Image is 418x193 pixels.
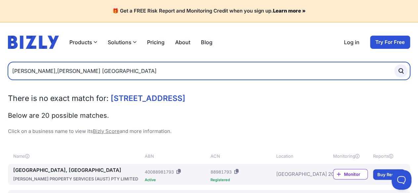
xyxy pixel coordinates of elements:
[8,62,410,80] input: Search by Name, ABN or ACN
[13,167,142,174] a: [GEOGRAPHIC_DATA], [GEOGRAPHIC_DATA]
[8,8,410,14] h4: 🎁 Get a FREE Risk Report and Monitoring Credit when you sign up.
[344,38,360,46] a: Log in
[276,167,323,182] div: [GEOGRAPHIC_DATA] 2018
[276,153,323,159] div: Location
[13,153,142,159] div: Name
[333,169,368,179] a: Monitor
[392,170,411,190] iframe: Toggle Customer Support
[13,176,142,182] div: [PERSON_NAME] PROPERTY SERVICES (AUST) PTY LIMITED
[147,38,165,46] a: Pricing
[145,153,208,159] div: ABN
[145,178,208,182] div: Active
[69,38,97,46] button: Products
[8,128,410,135] p: Click on a business name to view its and more information.
[273,8,306,14] a: Learn more »
[8,94,109,103] span: There is no exact match for:
[333,153,368,159] div: Monitoring
[373,169,405,180] a: Buy Report
[210,169,231,175] div: 88981793
[373,153,405,159] div: Reports
[8,112,109,119] span: Below are 20 possible matches.
[210,153,273,159] div: ACN
[175,38,190,46] a: About
[201,38,212,46] a: Blog
[344,171,367,177] span: Monitor
[108,38,136,46] button: Solutions
[93,128,120,134] a: Bizly Score
[111,94,185,103] span: [STREET_ADDRESS]
[145,169,174,175] div: 40088981793
[370,36,410,49] a: Try For Free
[210,178,273,182] div: Registered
